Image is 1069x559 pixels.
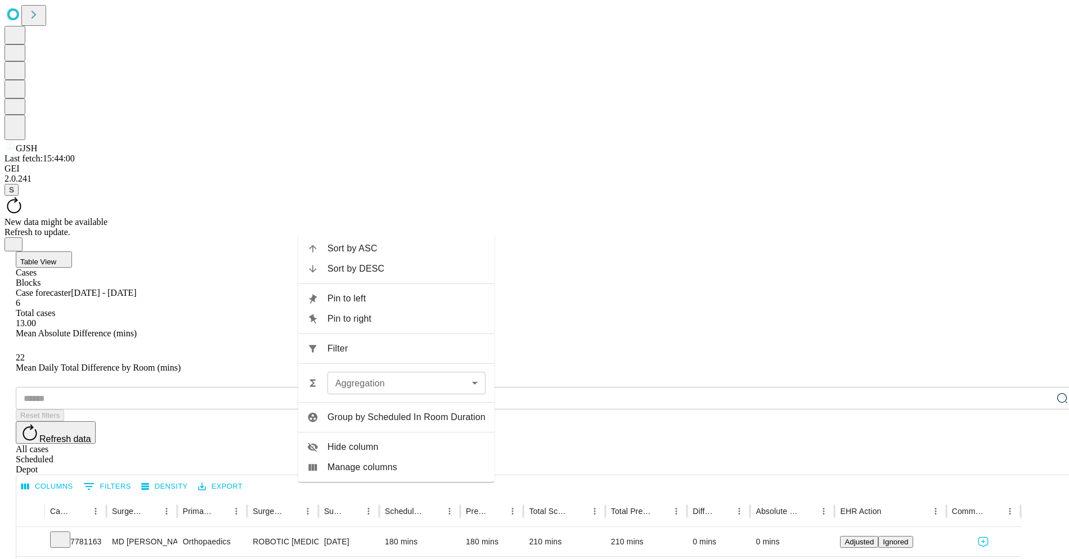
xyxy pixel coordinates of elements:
[50,507,71,516] div: Case Epic Id
[653,503,668,519] button: Sort
[883,538,908,546] span: Ignored
[112,528,172,556] div: MD [PERSON_NAME] [PERSON_NAME] Md
[5,174,1064,184] div: 2.0.241
[587,503,603,519] button: Menu
[5,217,1064,227] div: New data might be available
[80,477,134,495] button: Show filters
[5,237,23,251] button: Close
[183,507,212,516] div: Primary Service
[327,342,486,355] span: Filter
[442,503,457,519] button: Menu
[385,528,455,556] div: 180 mins
[529,507,569,516] div: Total Scheduled Duration
[324,528,374,556] div: [DATE]
[952,507,985,516] div: Comments
[16,318,36,328] span: 13.00
[693,507,715,516] div: Difference
[1002,503,1018,519] button: Menu
[300,503,316,519] button: Menu
[5,164,1064,174] div: GEI
[928,503,944,519] button: Menu
[361,503,376,519] button: Menu
[731,503,747,519] button: Menu
[327,461,486,474] span: Manage columns
[327,312,486,326] span: Pin to right
[716,503,731,519] button: Sort
[16,298,20,308] span: 6
[195,478,245,495] button: Export
[183,528,242,556] div: Orthopaedics
[327,262,486,276] span: Sort by DESC
[756,507,799,516] div: Absolute Difference
[16,288,71,297] span: Case forecaster
[72,503,88,519] button: Sort
[213,503,228,519] button: Sort
[883,503,899,519] button: Sort
[668,503,684,519] button: Menu
[489,503,505,519] button: Sort
[986,503,1002,519] button: Sort
[5,154,75,163] span: Last fetch: 15:44:00
[505,503,520,519] button: Menu
[571,503,587,519] button: Sort
[345,503,361,519] button: Sort
[112,507,142,516] div: Surgeon Name
[693,528,744,556] div: 0 mins
[20,258,56,266] span: Table View
[19,478,76,495] button: Select columns
[5,227,1064,237] div: Refresh to update.
[611,507,652,516] div: Total Predicted Duration
[16,143,37,153] span: GJSH
[16,353,25,362] span: 22
[324,507,344,516] div: Surgery Date
[22,533,39,552] button: Expand
[16,328,137,338] span: Mean Absolute Difference (mins)
[845,538,874,546] span: Adjusted
[16,421,96,444] button: Refresh data
[159,503,174,519] button: Menu
[253,507,283,516] div: Surgery Name
[878,536,913,548] button: Ignored
[9,186,14,194] span: S
[228,503,244,519] button: Menu
[284,503,300,519] button: Sort
[529,528,599,556] div: 210 mins
[5,184,19,196] button: S
[426,503,442,519] button: Sort
[840,507,881,516] div: EHR Action
[39,434,91,444] span: Refresh data
[143,503,159,519] button: Sort
[253,528,313,556] div: ROBOTIC [MEDICAL_DATA] KNEE TOTAL
[20,411,60,420] span: Reset filters
[298,234,495,482] ul: Menu
[385,507,425,516] div: Scheduled In Room Duration
[16,308,55,318] span: Total cases
[5,196,1064,251] div: New data might be availableRefresh to update.Close
[50,528,101,556] div: 7781163
[88,503,104,519] button: Menu
[138,478,191,495] button: Density
[611,528,681,556] div: 210 mins
[16,409,64,421] button: Reset filters
[16,363,181,372] span: Mean Daily Total Difference by Room (mins)
[16,251,72,268] button: Table View
[756,528,829,556] div: 0 mins
[840,536,878,548] button: Adjusted
[71,288,136,297] span: [DATE] - [DATE]
[816,503,832,519] button: Menu
[327,440,486,454] span: Hide column
[466,507,488,516] div: Predicted In Room Duration
[327,411,486,424] span: Group by Scheduled In Room Duration
[327,292,486,305] span: Pin to left
[327,242,486,255] span: Sort by ASC
[466,528,518,556] div: 180 mins
[800,503,816,519] button: Sort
